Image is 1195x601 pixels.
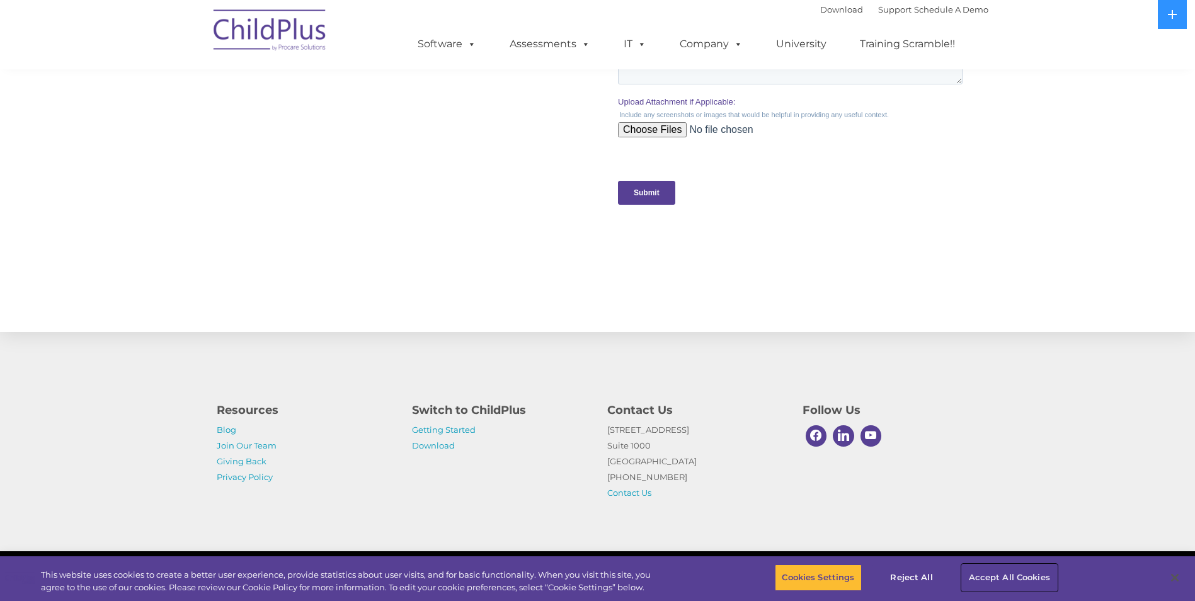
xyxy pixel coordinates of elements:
a: Giving Back [217,456,266,466]
button: Close [1161,564,1189,592]
a: Software [405,31,489,57]
a: Join Our Team [217,440,277,450]
span: Phone number [175,135,229,144]
a: Youtube [857,422,885,450]
h4: Contact Us [607,401,784,419]
h4: Follow Us [803,401,979,419]
img: ChildPlus by Procare Solutions [207,1,333,64]
a: Privacy Policy [217,472,273,482]
a: Training Scramble!! [847,31,968,57]
button: Accept All Cookies [962,564,1057,591]
a: Getting Started [412,425,476,435]
span: Last name [175,83,214,93]
h4: Resources [217,401,393,419]
a: Support [878,4,912,14]
a: Download [412,440,455,450]
a: Contact Us [607,488,651,498]
p: [STREET_ADDRESS] Suite 1000 [GEOGRAPHIC_DATA] [PHONE_NUMBER] [607,422,784,501]
div: This website uses cookies to create a better user experience, provide statistics about user visit... [41,569,657,593]
a: IT [611,31,659,57]
a: Linkedin [830,422,857,450]
a: Schedule A Demo [914,4,988,14]
h4: Switch to ChildPlus [412,401,588,419]
a: Company [667,31,755,57]
button: Cookies Settings [775,564,861,591]
a: Blog [217,425,236,435]
a: Facebook [803,422,830,450]
font: | [820,4,988,14]
a: Download [820,4,863,14]
a: Assessments [497,31,603,57]
button: Reject All [872,564,951,591]
a: University [763,31,839,57]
